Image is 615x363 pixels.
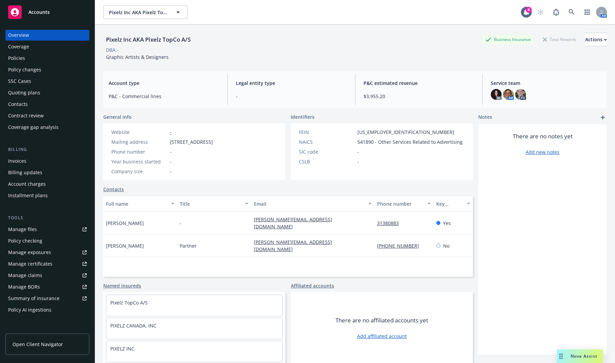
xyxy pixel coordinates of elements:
[177,196,251,212] button: Title
[8,235,42,246] div: Policy checking
[8,179,46,189] div: Account charges
[299,158,355,165] div: CSLB
[357,138,463,145] span: 541890 - Other Services Related to Advertising
[5,167,89,178] a: Billing updates
[8,247,51,258] div: Manage exposures
[5,270,89,281] a: Manage claims
[170,158,172,165] span: -
[374,196,434,212] button: Phone number
[103,282,141,289] a: Named insureds
[106,54,169,60] span: Graphic Artists & Designers
[585,33,607,46] button: Actions
[170,168,172,175] span: -
[534,5,547,19] a: Start snowing
[8,87,40,98] div: Quoting plans
[103,186,124,193] a: Contacts
[8,76,31,87] div: SSC Cases
[103,196,177,212] button: Full name
[236,80,347,87] span: Legal entity type
[377,200,423,207] div: Phone number
[111,138,167,145] div: Mailing address
[357,333,407,340] a: Add affiliated account
[491,80,601,87] span: Service team
[110,345,136,352] a: PIXELZ INC.
[8,30,29,41] div: Overview
[443,220,451,227] span: Yes
[5,110,89,121] a: Contract review
[236,93,347,100] span: -
[580,5,594,19] a: Switch app
[565,5,578,19] a: Search
[106,220,144,227] span: [PERSON_NAME]
[299,129,355,136] div: FEIN
[5,146,89,153] div: Billing
[5,293,89,304] a: Summary of insurance
[170,138,213,145] span: [STREET_ADDRESS]
[377,243,424,249] a: [PHONE_NUMBER]
[111,148,167,155] div: Phone number
[254,239,332,252] a: [PERSON_NAME][EMAIL_ADDRESS][DOMAIN_NAME]
[8,167,42,178] div: Billing updates
[8,293,60,304] div: Summary of insurance
[180,220,181,227] span: -
[8,64,41,75] div: Policy changes
[5,122,89,133] a: Coverage gap analysis
[180,200,241,207] div: Title
[557,349,565,363] div: Drag to move
[170,148,172,155] span: -
[109,9,168,16] span: Pixelz Inc AKA Pixelz TopCo A/S
[482,35,534,44] div: Business Insurance
[8,41,29,52] div: Coverage
[357,158,359,165] span: -
[291,282,334,289] a: Affiliated accounts
[599,113,607,121] a: add
[106,200,167,207] div: Full name
[5,304,89,315] a: Policy AI ingestions
[180,242,197,249] span: Partner
[111,129,167,136] div: Website
[526,149,559,156] a: Add new notes
[436,200,463,207] div: Key contact
[364,93,474,100] span: $3,955.20
[5,281,89,292] a: Manage BORs
[8,99,28,110] div: Contacts
[291,113,314,120] span: Identifiers
[549,5,563,19] a: Report a Bug
[8,258,52,269] div: Manage certificates
[5,156,89,166] a: Invoices
[251,196,374,212] button: Email
[5,258,89,269] a: Manage certificates
[8,122,59,133] div: Coverage gap analysis
[5,76,89,87] a: SSC Cases
[106,242,144,249] span: [PERSON_NAME]
[106,46,118,53] div: DBA: -
[478,113,492,121] span: Notes
[8,190,48,201] div: Installment plans
[299,148,355,155] div: SIC code
[5,41,89,52] a: Coverage
[13,341,63,348] span: Open Client Navigator
[299,138,355,145] div: NAICS
[5,87,89,98] a: Quoting plans
[540,35,580,44] div: Total Rewards
[5,3,89,22] a: Accounts
[8,224,37,235] div: Manage files
[503,89,514,100] img: photo
[5,53,89,64] a: Policies
[254,200,364,207] div: Email
[557,349,603,363] button: Nova Assist
[357,129,454,136] span: [US_EMPLOYER_IDENTIFICATION_NUMBER]
[5,247,89,258] a: Manage exposures
[254,216,332,230] a: [PERSON_NAME][EMAIL_ADDRESS][DOMAIN_NAME]
[8,304,51,315] div: Policy AI ingestions
[8,110,44,121] div: Contract review
[8,270,42,281] div: Manage claims
[111,158,167,165] div: Year business started
[109,93,219,100] span: P&C - Commercial lines
[513,132,573,140] span: There are no notes yet
[364,80,474,87] span: P&C estimated revenue
[5,99,89,110] a: Contacts
[515,89,526,100] img: photo
[357,148,359,155] span: -
[8,281,40,292] div: Manage BORs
